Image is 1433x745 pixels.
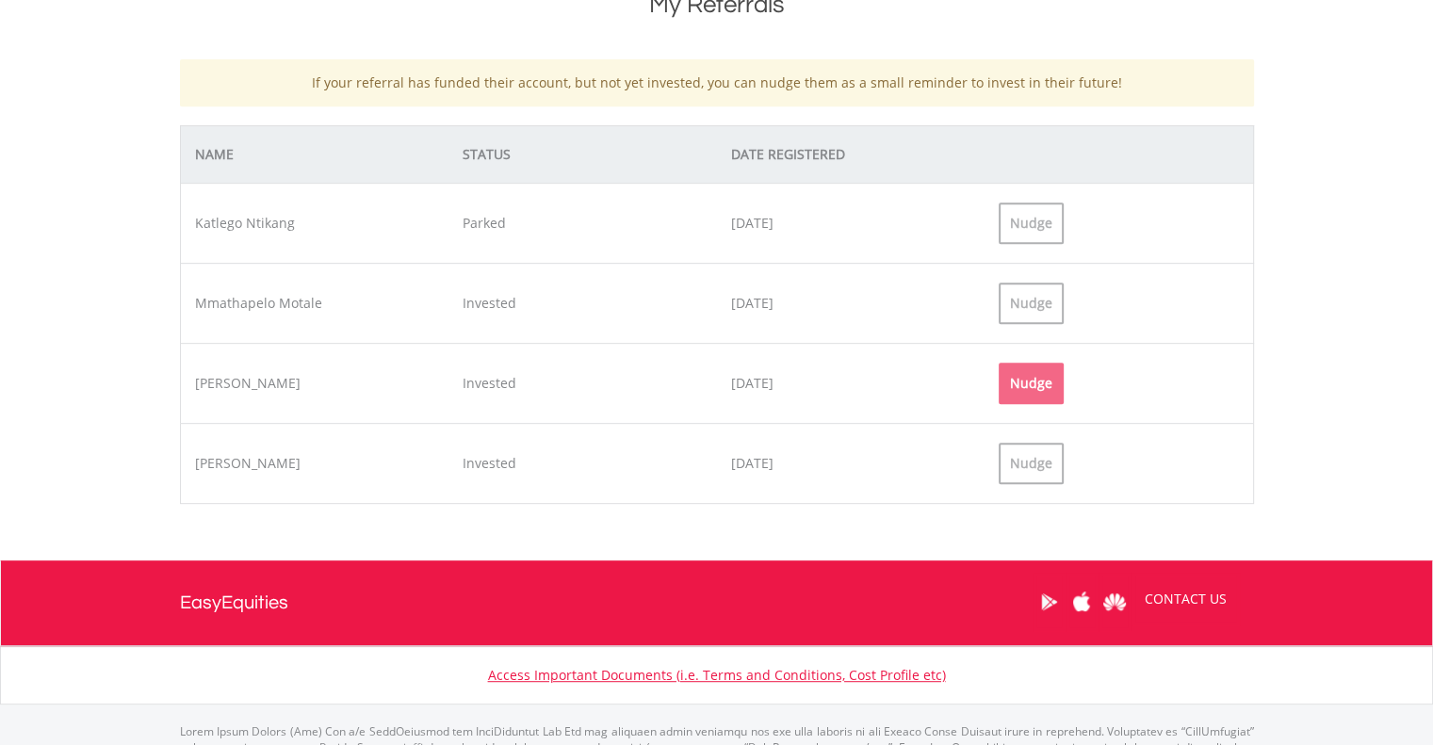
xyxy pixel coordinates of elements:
a: Google Play [1033,573,1066,631]
a: EasyEquities [180,560,288,645]
div: Nudge [999,202,1064,244]
div: Nudge [999,283,1064,324]
a: Apple [1066,573,1099,631]
div: [DATE] [717,294,985,313]
div: Parked [448,214,717,233]
a: Huawei [1099,573,1132,631]
div: Invested [448,294,717,313]
div: Invested [448,454,717,473]
div: [DATE] [717,214,985,233]
div: Mmathapelo Motale [181,294,449,313]
div: NAME [181,145,449,164]
a: Access Important Documents (i.e. Terms and Conditions, Cost Profile etc) [488,666,946,684]
a: CONTACT US [1132,573,1240,625]
div: [DATE] [717,374,985,393]
div: Katlego Ntikang [181,214,449,233]
div: [PERSON_NAME] [181,374,449,393]
div: Nudge [999,443,1064,484]
div: DATE REGISTERED [717,145,985,164]
div: Nudge [999,363,1064,404]
div: [PERSON_NAME] [181,454,449,473]
div: [DATE] [717,454,985,473]
div: STATUS [448,145,717,164]
p: If your referral has funded their account, but not yet invested, you can nudge them as a small re... [194,73,1240,92]
div: Invested [448,374,717,393]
